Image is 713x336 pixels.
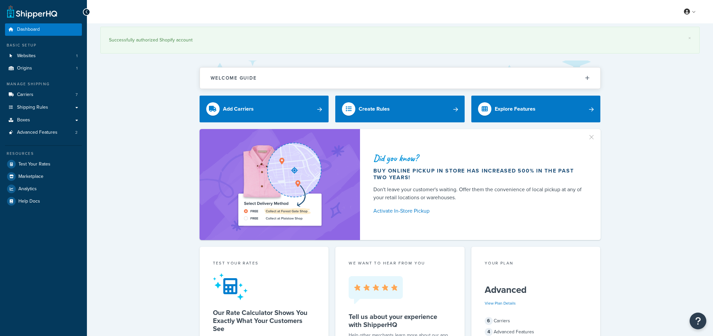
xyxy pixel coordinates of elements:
[5,126,82,139] a: Advanced Features2
[213,260,316,268] div: Test your rates
[223,104,254,114] div: Add Carriers
[373,186,585,202] div: Don't leave your customer's waiting. Offer them the convenience of local pickup at any of your re...
[219,139,340,230] img: ad-shirt-map-b0359fc47e01cab431d101c4b569394f6a03f54285957d908178d52f29eb9668.png
[18,199,40,204] span: Help Docs
[485,317,493,325] span: 6
[471,96,601,122] a: Explore Features
[211,76,257,81] h2: Welcome Guide
[349,313,451,329] h5: Tell us about your experience with ShipperHQ
[373,206,585,216] a: Activate In-Store Pickup
[5,50,82,62] a: Websites1
[690,313,706,329] button: Open Resource Center
[18,186,37,192] span: Analytics
[5,151,82,156] div: Resources
[5,101,82,114] a: Shipping Rules
[17,66,32,71] span: Origins
[17,53,36,59] span: Websites
[485,300,516,306] a: View Plan Details
[5,62,82,75] li: Origins
[17,92,33,98] span: Carriers
[359,104,390,114] div: Create Rules
[213,309,316,333] h5: Our Rate Calculator Shows You Exactly What Your Customers See
[76,53,78,59] span: 1
[5,158,82,170] a: Test Your Rates
[5,62,82,75] a: Origins1
[76,92,78,98] span: 7
[688,35,691,41] a: ×
[75,130,78,135] span: 2
[373,167,585,181] div: Buy online pickup in store has increased 500% in the past two years!
[5,42,82,48] div: Basic Setup
[5,195,82,207] a: Help Docs
[485,260,587,268] div: Your Plan
[76,66,78,71] span: 1
[485,316,587,326] div: Carriers
[335,96,465,122] a: Create Rules
[200,68,600,89] button: Welcome Guide
[5,89,82,101] li: Carriers
[5,23,82,36] a: Dashboard
[200,96,329,122] a: Add Carriers
[495,104,536,114] div: Explore Features
[5,171,82,183] a: Marketplace
[5,114,82,126] a: Boxes
[485,328,493,336] span: 4
[109,35,691,45] div: Successfully authorized Shopify account
[18,161,50,167] span: Test Your Rates
[17,27,40,32] span: Dashboard
[485,285,587,295] h5: Advanced
[17,117,30,123] span: Boxes
[5,126,82,139] li: Advanced Features
[5,50,82,62] li: Websites
[18,174,43,180] span: Marketplace
[5,81,82,87] div: Manage Shipping
[5,183,82,195] a: Analytics
[17,105,48,110] span: Shipping Rules
[373,153,585,163] div: Did you know?
[349,260,451,266] p: we want to hear from you
[5,89,82,101] a: Carriers7
[17,130,57,135] span: Advanced Features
